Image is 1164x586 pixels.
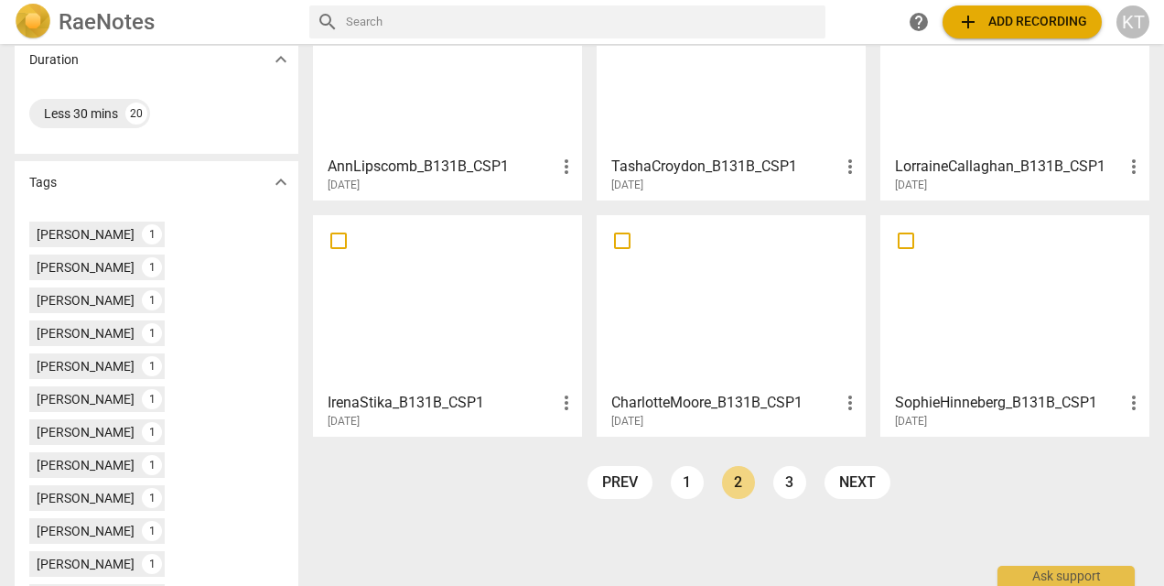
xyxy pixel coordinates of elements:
h3: CharlotteMoore_B131B_CSP1 [611,392,839,414]
span: [DATE] [895,178,927,193]
div: 1 [142,224,162,244]
div: [PERSON_NAME] [37,225,135,244]
p: Duration [29,50,79,70]
a: prev [587,466,652,499]
span: Add recording [957,11,1087,33]
span: [DATE] [328,414,360,429]
div: [PERSON_NAME] [37,456,135,474]
a: next [824,466,890,499]
button: Show more [267,46,295,73]
span: [DATE] [611,414,643,429]
span: more_vert [555,156,577,178]
a: Page 1 [671,466,704,499]
button: Show more [267,168,295,196]
span: [DATE] [611,178,643,193]
span: search [317,11,339,33]
div: 1 [142,290,162,310]
a: CharlotteMoore_B131B_CSP1[DATE] [603,222,859,429]
div: [PERSON_NAME] [37,291,135,309]
div: [PERSON_NAME] [37,258,135,277]
a: IrenaStika_B131B_CSP1[DATE] [319,222,576,429]
div: 1 [142,521,162,541]
div: [PERSON_NAME] [37,489,135,507]
h3: IrenaStika_B131B_CSP1 [328,392,555,414]
div: [PERSON_NAME] [37,324,135,342]
a: Help [902,5,935,38]
div: 1 [142,257,162,277]
span: more_vert [1123,156,1145,178]
div: Ask support [997,566,1135,586]
span: more_vert [839,392,861,414]
div: Less 30 mins [44,104,118,123]
div: 1 [142,389,162,409]
a: SophieHinneberg_B131B_CSP1[DATE] [887,222,1143,429]
span: more_vert [839,156,861,178]
div: [PERSON_NAME] [37,423,135,441]
div: [PERSON_NAME] [37,357,135,375]
h3: LorraineCallaghan_B131B_CSP1 [895,156,1123,178]
h3: SophieHinneberg_B131B_CSP1 [895,392,1123,414]
div: 1 [142,323,162,343]
h3: AnnLipscomb_B131B_CSP1 [328,156,555,178]
button: Upload [943,5,1102,38]
span: [DATE] [328,178,360,193]
a: LogoRaeNotes [15,4,295,40]
a: Page 2 is your current page [722,466,755,499]
span: add [957,11,979,33]
span: more_vert [555,392,577,414]
div: [PERSON_NAME] [37,555,135,573]
div: 1 [142,488,162,508]
div: 1 [142,356,162,376]
img: Logo [15,4,51,40]
a: Page 3 [773,466,806,499]
div: [PERSON_NAME] [37,522,135,540]
input: Search [346,7,818,37]
span: expand_more [270,49,292,71]
span: help [908,11,930,33]
div: 1 [142,554,162,574]
div: 20 [125,103,147,125]
h2: RaeNotes [59,9,155,35]
button: KT [1116,5,1149,38]
p: Tags [29,173,57,192]
span: expand_more [270,171,292,193]
div: 1 [142,422,162,442]
span: more_vert [1123,392,1145,414]
h3: TashaCroydon_B131B_CSP1 [611,156,839,178]
div: 1 [142,455,162,475]
div: [PERSON_NAME] [37,390,135,408]
span: [DATE] [895,414,927,429]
